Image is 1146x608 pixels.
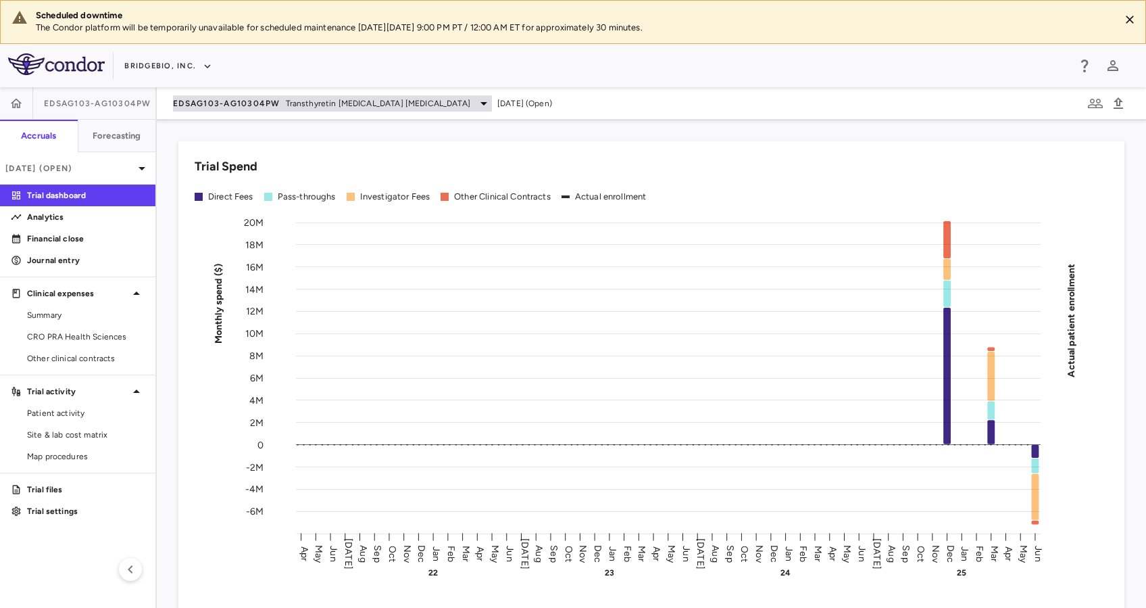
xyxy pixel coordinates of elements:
[173,98,280,109] span: EDSAG103-AG10304PW
[249,394,264,406] tspan: 4M
[1120,9,1140,30] button: Close
[428,568,438,578] text: 22
[666,544,677,563] text: May
[246,306,264,317] tspan: 12M
[245,283,264,295] tspan: 14M
[622,545,633,561] text: Feb
[695,538,706,569] text: [DATE]
[245,239,264,250] tspan: 18M
[124,55,212,77] button: BridgeBio, Inc.
[257,439,264,450] tspan: 0
[577,544,589,563] text: Nov
[607,546,618,561] text: Jan
[27,429,145,441] span: Site & lab cost matrix
[27,211,145,223] p: Analytics
[930,544,941,563] text: Nov
[841,544,853,563] text: May
[575,191,647,203] div: Actual enrollment
[605,568,614,578] text: 23
[245,328,264,340] tspan: 10M
[519,538,530,569] text: [DATE]
[709,545,721,562] text: Aug
[313,544,324,563] text: May
[250,417,264,428] tspan: 2M
[372,545,383,562] text: Sep
[246,261,264,273] tspan: 16M
[27,450,145,463] span: Map procedures
[592,544,603,562] text: Dec
[387,545,398,561] text: Oct
[445,545,457,561] text: Feb
[724,545,736,562] text: Sep
[36,9,1109,22] div: Scheduled downtime
[548,545,559,562] text: Sep
[945,544,956,562] text: Dec
[871,538,882,569] text: [DATE]
[959,546,970,561] text: Jan
[27,385,128,398] p: Trial activity
[21,130,56,142] h6: Accruals
[497,97,552,110] span: [DATE] (Open)
[460,545,472,561] text: Mar
[250,373,264,384] tspan: 6M
[244,216,264,228] tspan: 20M
[533,545,545,562] text: Aug
[44,98,151,109] span: EDSAG103-AG10304PW
[812,545,824,561] text: Mar
[328,546,339,561] text: Jun
[27,331,145,343] span: CRO PRA Health Sciences
[768,544,780,562] text: Dec
[246,506,264,517] tspan: -6M
[416,544,427,562] text: Dec
[246,461,264,473] tspan: -2M
[989,545,1000,561] text: Mar
[299,546,310,561] text: Apr
[343,538,354,569] text: [DATE]
[1032,546,1044,561] text: Jun
[360,191,430,203] div: Investigator Fees
[783,546,795,561] text: Jan
[278,191,336,203] div: Pass-throughs
[430,546,442,561] text: Jan
[93,130,141,142] h6: Forecasting
[797,545,809,561] text: Feb
[974,545,985,561] text: Feb
[680,546,692,561] text: Jun
[900,545,912,562] text: Sep
[213,263,224,344] tspan: Monthly spend ($)
[27,189,145,202] p: Trial dashboard
[739,545,750,561] text: Oct
[27,484,145,496] p: Trial files
[827,546,839,561] text: Apr
[474,546,486,561] text: Apr
[563,545,574,561] text: Oct
[8,53,105,75] img: logo-full-SnFGN8VE.png
[856,546,868,561] text: Jun
[651,546,662,561] text: Apr
[5,162,134,174] p: [DATE] (Open)
[27,309,145,321] span: Summary
[286,97,470,110] span: Transthyretin [MEDICAL_DATA] [MEDICAL_DATA]
[208,191,253,203] div: Direct Fees
[27,233,145,245] p: Financial close
[357,545,369,562] text: Aug
[454,191,551,203] div: Other Clinical Contracts
[36,22,1109,34] p: The Condor platform will be temporarily unavailable for scheduled maintenance [DATE][DATE] 9:00 P...
[1018,544,1029,563] text: May
[1066,263,1077,377] tspan: Actual patient enrollment
[249,350,264,362] tspan: 8M
[915,545,926,561] text: Oct
[636,545,647,561] text: Mar
[27,407,145,419] span: Patient activity
[401,544,413,563] text: Nov
[504,546,516,561] text: Jun
[957,568,966,578] text: 25
[489,544,501,563] text: May
[195,158,257,176] h6: Trial Spend
[886,545,897,562] text: Aug
[780,568,791,578] text: 24
[1003,546,1014,561] text: Apr
[27,352,145,365] span: Other clinical contracts
[27,254,145,266] p: Journal entry
[27,505,145,517] p: Trial settings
